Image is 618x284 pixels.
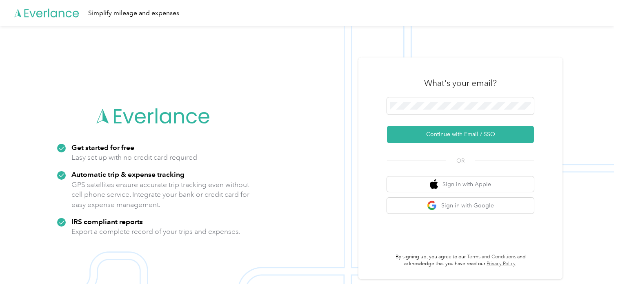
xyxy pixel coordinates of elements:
[446,156,475,165] span: OR
[387,253,534,268] p: By signing up, you agree to our and acknowledge that you have read our .
[71,217,143,226] strong: IRS compliant reports
[71,227,240,237] p: Export a complete record of your trips and expenses.
[88,8,179,18] div: Simplify mileage and expenses
[427,200,437,211] img: google logo
[387,198,534,214] button: google logoSign in with Google
[467,254,516,260] a: Terms and Conditions
[71,152,197,163] p: Easy set up with no credit card required
[387,126,534,143] button: Continue with Email / SSO
[71,170,185,178] strong: Automatic trip & expense tracking
[487,261,516,267] a: Privacy Policy
[71,143,134,152] strong: Get started for free
[430,179,438,189] img: apple logo
[424,77,497,89] h3: What's your email?
[387,176,534,192] button: apple logoSign in with Apple
[71,180,250,210] p: GPS satellites ensure accurate trip tracking even without cell phone service. Integrate your bank...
